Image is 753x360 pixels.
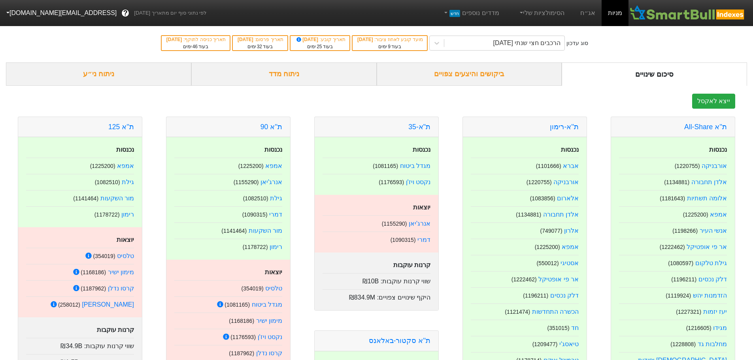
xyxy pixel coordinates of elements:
[260,179,282,185] a: אנרג'יאן
[58,302,80,308] small: ( 258012 )
[323,289,430,302] div: היקף שינויים צפויים :
[221,228,247,234] small: ( 1141464 )
[686,325,711,331] small: ( 1216605 )
[709,146,727,153] strong: נכנסות
[238,37,255,42] span: [DATE]
[237,43,283,50] div: בעוד ימים
[543,211,579,218] a: אלדן תחבורה
[687,243,727,250] a: אר פי אופטיקל
[440,5,502,21] a: מדדים נוספיםחדש
[400,162,430,169] a: מגדל ביטוח
[294,43,345,50] div: בעוד ימים
[237,36,283,43] div: תאריך פרסום :
[535,244,560,250] small: ( 1225200 )
[270,243,282,250] a: רימון
[373,163,398,169] small: ( 1081165 )
[562,62,747,86] div: סיכום שינויים
[166,36,226,43] div: תאריך כניסה לתוקף :
[664,179,689,185] small: ( 1134881 )
[511,276,537,283] small: ( 1222462 )
[73,195,98,202] small: ( 1141464 )
[270,195,282,202] a: גילת
[225,302,250,308] small: ( 1081165 )
[710,211,727,218] a: אמפא
[692,94,735,109] button: ייצא לאקסל
[295,37,320,42] span: [DATE]
[265,285,282,292] a: טלסיס
[700,227,727,234] a: אנשי העיר
[134,9,206,17] span: לפי נתוני סוף יום מתאריך [DATE]
[536,163,561,169] small: ( 1101666 )
[550,123,579,131] a: ת''א-רימון
[550,292,579,299] a: דלק נכסים
[166,43,226,50] div: בעוד ימים
[557,195,579,202] a: אלארום
[82,301,134,308] a: [PERSON_NAME]
[449,10,460,17] span: חדש
[122,179,134,185] a: גילת
[323,273,430,286] div: שווי קרנות עוקבות :
[538,276,579,283] a: אר פי אופטיקל
[362,278,379,285] span: ₪10B
[693,292,727,299] a: הזדמנות יהש
[265,269,282,275] strong: יוצאות
[117,253,134,259] a: טלסיס
[238,163,264,169] small: ( 1225200 )
[108,123,134,131] a: ת''א 125
[406,179,431,185] a: נקסט ויז'ן
[256,317,282,324] a: מימון ישיר
[563,162,579,169] a: אברא
[532,341,558,347] small: ( 1209477 )
[505,309,530,315] small: ( 1121474 )
[382,221,407,227] small: ( 1155290 )
[536,260,559,266] small: ( 550012 )
[6,62,191,86] div: ניתוח ני״ע
[683,211,708,218] small: ( 1225200 )
[547,325,569,331] small: ( 351015 )
[413,204,430,211] strong: יוצאות
[94,211,120,218] small: ( 1178722 )
[684,123,727,131] a: ת''א All-Share
[81,285,106,292] small: ( 1187962 )
[671,276,696,283] small: ( 1196211 )
[258,334,283,340] a: נקסט ויז'ן
[269,211,282,218] a: דמרי
[698,341,727,347] a: מחלבות גד
[409,220,430,227] a: אנרג'יאן
[561,260,579,266] a: אסטיגי
[675,163,700,169] small: ( 1220755 )
[192,44,198,49] span: 46
[553,179,579,185] a: אורבניקה
[117,162,134,169] a: אמפא
[100,195,134,202] a: מור השקעות
[243,244,268,250] small: ( 1178722 )
[393,262,430,268] strong: קרנות עוקבות
[116,146,134,153] strong: נכנסות
[672,228,698,234] small: ( 1198266 )
[97,326,134,333] strong: קרנות עוקבות
[256,350,282,356] a: קרסו נדלן
[249,227,282,234] a: מור השקעות
[265,162,282,169] a: אמפא
[564,227,579,234] a: אלרון
[676,309,701,315] small: ( 1227321 )
[242,211,268,218] small: ( 1090315 )
[229,318,254,324] small: ( 1168186 )
[691,179,727,185] a: אלדן תחבורה
[703,308,727,315] a: יעז יזמות
[369,337,430,345] a: ת''א סקטור-באלאנס
[566,39,588,47] div: סוג עדכון
[229,350,254,356] small: ( 1187962 )
[527,179,552,185] small: ( 1220755 )
[377,62,562,86] div: ביקושים והיצעים צפויים
[660,195,685,202] small: ( 1181643 )
[108,285,134,292] a: קרסו נדלן
[123,8,128,19] span: ?
[230,334,256,340] small: ( 1176593 )
[191,62,377,86] div: ניתוח מדד
[357,36,423,43] div: מועד קובע לאחוז ציבור :
[379,179,404,185] small: ( 1176593 )
[388,44,391,49] span: 9
[408,123,430,131] a: ת"א-35
[562,243,579,250] a: אמפא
